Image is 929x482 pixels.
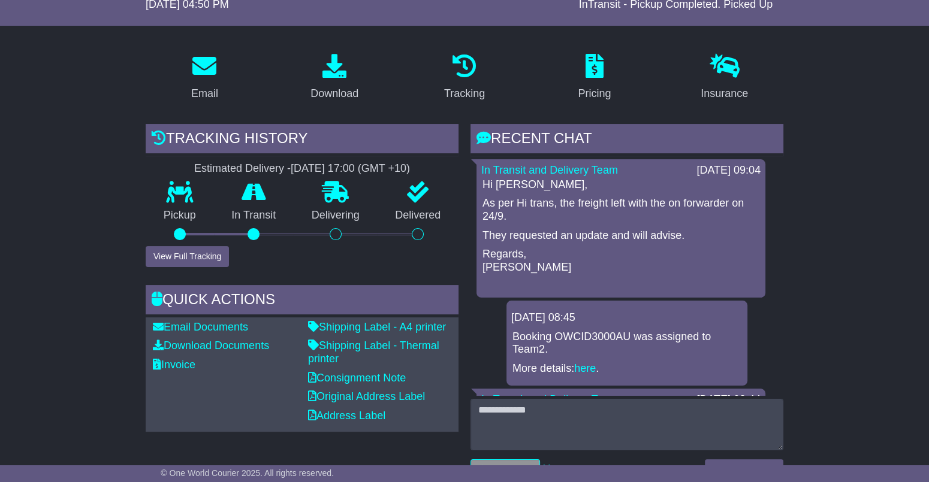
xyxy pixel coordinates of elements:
[436,50,493,106] a: Tracking
[146,209,214,222] p: Pickup
[308,321,446,333] a: Shipping Label - A4 printer
[294,209,378,222] p: Delivering
[310,86,358,102] div: Download
[308,410,385,422] a: Address Label
[512,331,741,356] p: Booking OWCID3000AU was assigned to Team2.
[481,164,618,176] a: In Transit and Delivery Team
[482,178,759,192] p: Hi [PERSON_NAME],
[578,86,611,102] div: Pricing
[153,339,269,351] a: Download Documents
[570,50,619,106] a: Pricing
[146,124,459,156] div: Tracking history
[161,468,334,478] span: © One World Courier 2025. All rights reserved.
[574,362,596,374] a: here
[146,162,459,175] div: Estimated Delivery -
[308,372,406,384] a: Consignment Note
[512,362,741,375] p: More details: .
[214,209,294,222] p: In Transit
[701,86,748,102] div: Insurance
[482,229,759,242] p: They requested an update and will advise.
[696,164,761,177] div: [DATE] 09:04
[693,50,756,106] a: Insurance
[191,86,218,102] div: Email
[482,248,759,274] p: Regards, [PERSON_NAME]
[183,50,226,106] a: Email
[291,162,410,175] div: [DATE] 17:00 (GMT +10)
[308,339,439,365] a: Shipping Label - Thermal printer
[153,321,248,333] a: Email Documents
[511,311,743,325] div: [DATE] 08:45
[482,197,759,223] p: As per Hi trans, the freight left with the on forwarder on 24/9.
[308,390,425,402] a: Original Address Label
[378,209,459,222] p: Delivered
[303,50,366,106] a: Download
[481,393,618,405] a: In Transit and Delivery Team
[696,393,761,407] div: [DATE] 08:44
[705,459,783,480] button: Send a Message
[146,285,459,317] div: Quick Actions
[470,124,783,156] div: RECENT CHAT
[444,86,485,102] div: Tracking
[153,359,195,371] a: Invoice
[146,246,229,267] button: View Full Tracking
